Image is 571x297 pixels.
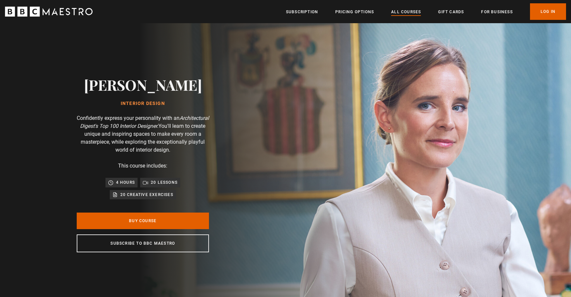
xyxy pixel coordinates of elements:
p: Confidently express your personality with an You'll learn to create unique and inspiring spaces t... [77,114,209,154]
p: 20 lessons [151,179,178,186]
h2: [PERSON_NAME] [84,76,202,93]
p: This course includes: [118,162,167,170]
a: Subscribe to BBC Maestro [77,234,209,252]
p: 20 creative exercises [120,191,173,198]
a: Pricing Options [335,9,374,15]
a: For business [481,9,512,15]
a: Gift Cards [438,9,464,15]
h1: Interior Design [84,101,202,106]
i: Architectural Digest's Top 100 Interior Designer. [80,115,209,129]
a: All Courses [391,9,421,15]
a: Subscription [286,9,318,15]
a: Buy Course [77,213,209,229]
svg: BBC Maestro [5,7,93,17]
nav: Primary [286,3,566,20]
a: Log In [530,3,566,20]
p: 4 hours [116,179,135,186]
